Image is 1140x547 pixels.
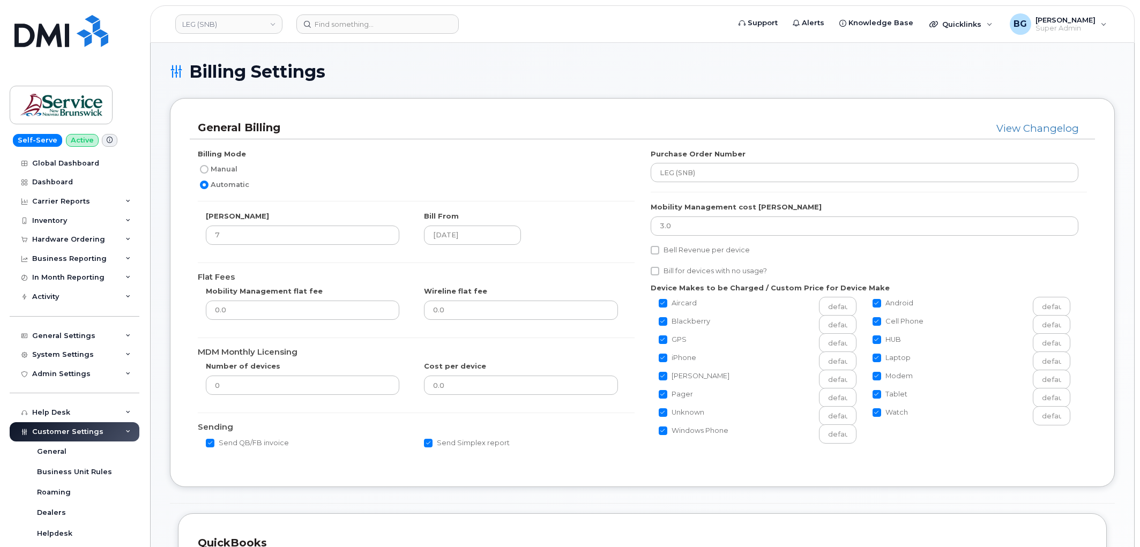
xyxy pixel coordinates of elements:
[873,370,913,383] label: Modem
[819,370,856,389] input: [PERSON_NAME]
[206,437,289,449] label: Send QB/FB invoice
[659,424,728,437] label: Windows Phone
[996,122,1079,134] a: View Changelog
[873,335,881,344] input: HUB
[659,315,710,328] label: Blackberry
[659,406,704,419] label: Unknown
[651,267,659,275] input: Bill for devices with no usage?
[659,408,667,417] input: Unknown
[873,317,881,326] input: Cell Phone
[424,439,433,447] input: Send Simplex report
[873,333,901,346] label: HUB
[424,361,486,371] label: Cost per device
[659,299,667,308] input: Aircard
[659,388,693,401] label: Pager
[1033,297,1070,316] input: Android
[659,333,687,346] label: GPS
[659,351,696,364] label: iPhone
[659,317,667,326] input: Blackberry
[198,178,249,191] label: Automatic
[198,149,246,159] label: Billing Mode
[1033,351,1070,371] input: Laptop
[206,211,269,221] label: [PERSON_NAME]
[819,424,856,444] input: Windows Phone
[659,372,667,380] input: [PERSON_NAME]
[206,286,323,296] label: Mobility Management flat fee
[819,406,856,425] input: Unknown
[873,390,881,399] input: Tablet
[873,315,923,328] label: Cell Phone
[198,348,635,357] h4: MDM Monthly Licensing
[819,351,856,371] input: iPhone
[873,351,911,364] label: Laptop
[1033,333,1070,353] input: HUB
[873,297,913,310] label: Android
[873,388,907,401] label: Tablet
[819,388,856,407] input: Pager
[1033,370,1070,389] input: Modem
[206,439,214,447] input: Send QB/FB invoice
[819,297,856,316] input: Aircard
[659,354,667,362] input: iPhone
[651,202,822,212] label: Mobility Management cost [PERSON_NAME]
[659,370,729,383] label: [PERSON_NAME]
[206,361,280,371] label: Number of devices
[170,62,1115,81] h1: Billing Settings
[198,273,635,282] h4: Flat Fees
[819,333,856,353] input: GPS
[198,121,705,135] h3: General Billing
[1033,315,1070,334] input: Cell Phone
[198,163,237,176] label: Manual
[659,390,667,399] input: Pager
[651,283,890,293] label: Device Makes to be Charged / Custom Price for Device Make
[873,299,881,308] input: Android
[659,297,697,310] label: Aircard
[1033,406,1070,425] input: Watch
[424,437,510,449] label: Send Simplex report
[873,408,881,417] input: Watch
[651,246,659,254] input: Bell Revenue per device
[651,149,746,159] label: Purchase Order Number
[819,315,856,334] input: Blackberry
[424,211,459,221] label: Bill From
[873,406,908,419] label: Watch
[198,423,635,432] h4: Sending
[873,354,881,362] input: Laptop
[200,181,208,189] input: Automatic
[200,165,208,174] input: Manual
[659,335,667,344] input: GPS
[651,244,750,257] label: Bell Revenue per device
[424,286,487,296] label: Wireline flat fee
[659,426,667,435] input: Windows Phone
[873,372,881,380] input: Modem
[651,265,767,278] label: Bill for devices with no usage?
[1033,388,1070,407] input: Tablet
